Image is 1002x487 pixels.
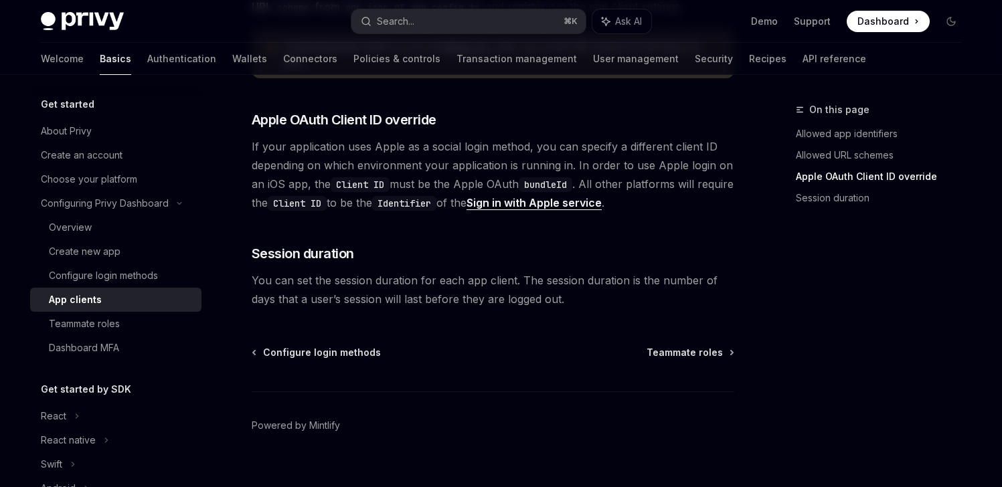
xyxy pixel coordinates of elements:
span: Configure login methods [263,346,381,359]
a: Authentication [147,43,216,75]
span: Dashboard [857,15,909,28]
a: Demo [751,15,778,28]
div: Search... [377,13,414,29]
a: Wallets [232,43,267,75]
a: Allowed URL schemes [796,144,973,166]
a: Recipes [749,43,786,75]
a: Welcome [41,43,84,75]
a: Sign in with Apple service [467,196,602,210]
a: Overview [30,215,201,239]
a: Dashboard MFA [30,336,201,360]
span: If your application uses Apple as a social login method, you can specify a different client ID de... [252,137,734,212]
a: Connectors [283,43,337,75]
a: API reference [803,43,866,75]
span: ⌘ K [564,16,578,27]
a: Dashboard [847,11,930,32]
code: Client ID [331,177,390,192]
a: Configure login methods [30,264,201,288]
span: You can set the session duration for each app client. The session duration is the number of days ... [252,271,734,308]
code: Client ID [268,196,327,211]
button: Ask AI [592,9,651,33]
div: About Privy [41,123,92,139]
a: Policies & controls [353,43,440,75]
div: Configuring Privy Dashboard [41,195,169,211]
span: On this page [809,102,869,118]
button: Search...⌘K [351,9,586,33]
a: Basics [100,43,131,75]
a: Teammate roles [647,346,733,359]
a: Configure login methods [253,346,381,359]
a: Choose your platform [30,167,201,191]
img: dark logo [41,12,124,31]
div: Create new app [49,243,120,260]
a: Allowed app identifiers [796,123,973,144]
span: Apple OAuth Client ID override [252,110,436,129]
div: Choose your platform [41,171,137,187]
div: React native [41,432,96,448]
h5: Get started [41,96,94,112]
a: App clients [30,288,201,312]
div: Dashboard MFA [49,340,119,356]
h5: Get started by SDK [41,381,131,397]
a: Teammate roles [30,312,201,336]
a: Create an account [30,143,201,167]
span: Teammate roles [647,346,723,359]
button: Toggle dark mode [940,11,962,32]
a: Apple OAuth Client ID override [796,166,973,187]
a: Security [695,43,733,75]
div: Create an account [41,147,122,163]
div: Teammate roles [49,316,120,332]
code: bundleId [519,177,572,192]
span: Session duration [252,244,354,263]
div: React [41,408,66,424]
span: Ask AI [615,15,642,28]
a: User management [593,43,679,75]
a: About Privy [30,119,201,143]
div: App clients [49,292,102,308]
div: Swift [41,456,62,472]
code: Identifier [372,196,436,211]
a: Create new app [30,239,201,264]
a: Transaction management [456,43,577,75]
a: Support [794,15,831,28]
div: Overview [49,219,92,235]
a: Powered by Mintlify [252,419,340,432]
div: Configure login methods [49,268,158,284]
a: Session duration [796,187,973,209]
